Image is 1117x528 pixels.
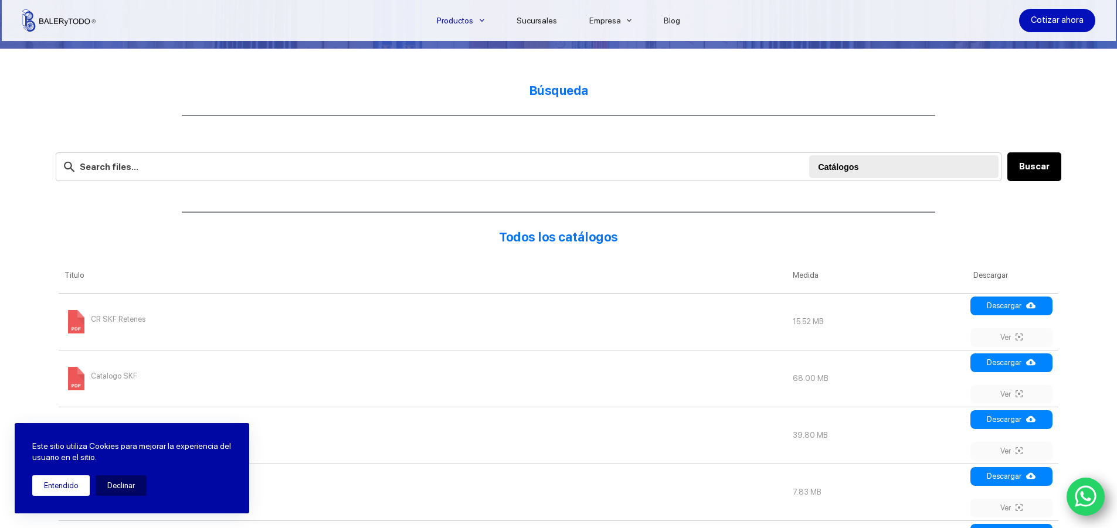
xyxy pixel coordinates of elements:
a: Ver [970,442,1053,461]
a: Descargar [970,467,1053,486]
strong: Búsqueda [529,83,589,98]
a: Descargar [970,353,1053,372]
span: Catalogo SKF [91,367,137,386]
button: Entendido [32,475,90,496]
button: Buscar [1007,152,1061,181]
th: Medida [787,258,967,293]
img: Balerytodo [22,9,96,32]
a: Ver [970,499,1053,517]
td: 68.00 MB [787,350,967,407]
a: Ver [970,385,1053,404]
th: Titulo [59,258,787,293]
a: Catalogo SKF [64,373,137,382]
img: search-24.svg [62,159,77,174]
a: Cotizar ahora [1019,9,1095,32]
p: Este sitio utiliza Cookies para mejorar la experiencia del usuario en el sitio. [32,441,232,464]
td: 7.83 MB [787,464,967,520]
strong: Todos los catálogos [499,230,618,244]
a: WhatsApp [1067,478,1105,516]
td: 39.80 MB [787,407,967,464]
a: Descargar [970,297,1053,315]
button: Declinar [96,475,147,496]
span: CR SKF Retenes [91,310,145,329]
th: Descargar [967,258,1058,293]
input: Search files... [56,152,1001,181]
a: CR SKF Retenes [64,316,145,325]
td: 15.52 MB [787,293,967,350]
a: Ver [970,328,1053,347]
a: Descargar [970,410,1053,429]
